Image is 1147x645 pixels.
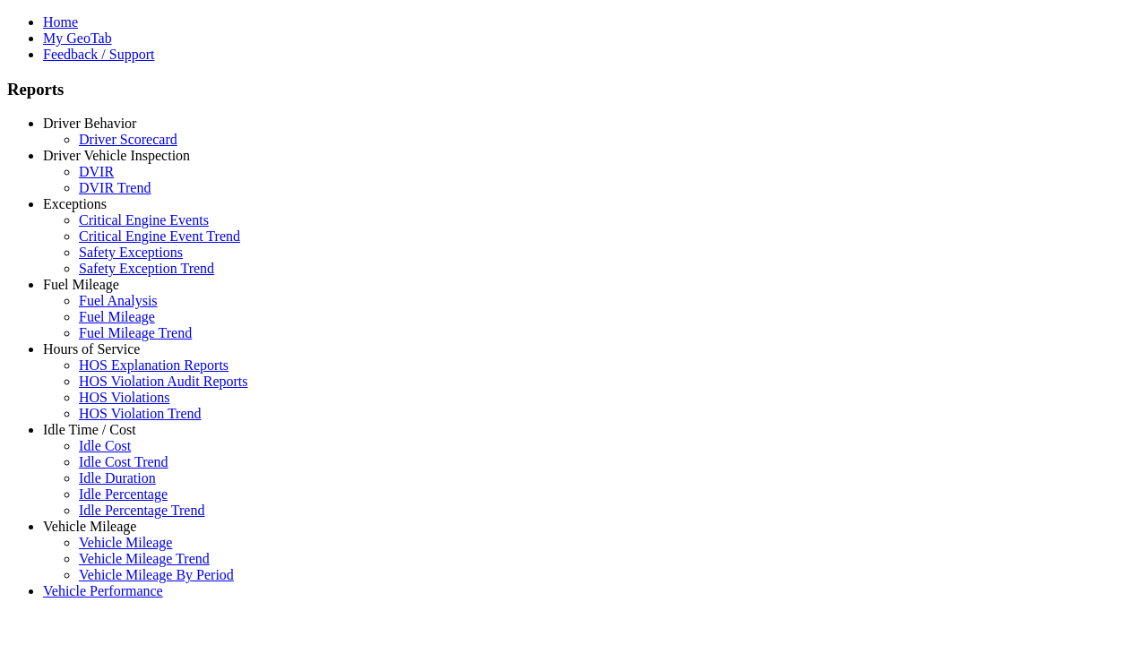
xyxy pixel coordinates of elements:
a: Critical Engine Event Trend [79,228,240,244]
a: Driver Scorecard [79,132,177,147]
h3: Reports [7,80,1140,99]
a: DVIR Trend [79,180,151,195]
a: Exceptions [43,196,107,211]
a: Critical Engine Events [79,212,209,228]
a: Idle Percentage [79,486,168,502]
a: Vehicle Mileage By Period [79,567,234,582]
a: Idle Cost Trend [79,454,168,469]
a: Home [43,14,78,30]
a: Driver Vehicle Inspection [43,148,190,163]
a: HOS Violation Trend [79,406,202,421]
a: Idle Percentage Trend [79,503,204,518]
a: Fuel Mileage [43,277,119,292]
a: My GeoTab [43,30,112,46]
a: Safety Exceptions [79,245,183,260]
a: Fuel Analysis [79,293,158,308]
a: HOS Explanation Reports [79,357,229,373]
a: Fuel Mileage Trend [79,325,192,340]
a: Idle Cost [79,438,131,453]
a: Safety Exception Trend [79,261,214,276]
a: Vehicle Mileage Trend [79,551,210,566]
a: Idle Duration [79,470,156,486]
a: Idle Time / Cost [43,422,136,437]
a: Feedback / Support [43,47,154,62]
a: Fuel Mileage [79,309,155,324]
a: Vehicle Mileage [79,535,172,550]
a: Hours of Service [43,341,140,357]
a: Vehicle Mileage [43,519,136,534]
a: HOS Violations [79,390,169,405]
a: DVIR [79,164,114,179]
a: Vehicle Performance [43,583,163,598]
a: HOS Violation Audit Reports [79,374,248,389]
a: Driver Behavior [43,116,136,131]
